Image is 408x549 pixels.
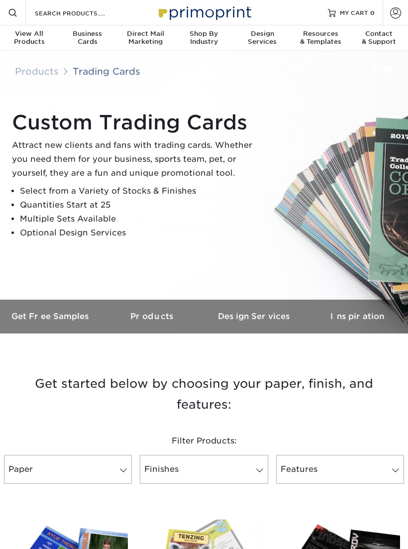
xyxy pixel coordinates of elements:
img: Primoprint [154,1,254,23]
span: Business [58,30,116,38]
li: Optional Design Services [20,226,261,240]
a: Shop ByIndustry [175,25,233,52]
a: Products [102,300,204,333]
a: Trading Cards [73,66,140,77]
span: Contact [350,30,408,38]
div: Industry [175,30,233,46]
li: Select from a Variety of Stocks & Finishes [20,184,261,198]
a: BusinessCards [58,25,116,52]
a: Design Services [204,300,306,333]
div: Marketing [116,30,175,46]
input: SEARCH PRODUCTS..... [34,7,131,19]
span: Shop By [175,30,233,38]
a: Inspiration [306,300,408,333]
div: & Templates [292,30,350,46]
a: DesignServices [233,25,292,52]
a: Direct MailMarketing [116,25,175,52]
p: Attract new clients and fans with trading cards. Whether you need them for your business, sports ... [12,138,261,180]
h3: Get started below by choosing your paper, finish, and features: [7,369,401,415]
a: Contact& Support [350,25,408,52]
li: Multiple Sets Available [20,212,261,226]
span: 0 [370,9,375,16]
span: Design [233,30,292,38]
a: Finishes [140,455,268,484]
a: Paper [4,455,132,484]
h3: Products [102,312,204,321]
div: Cards [58,30,116,46]
li: Quantities Start at 25 [20,198,261,212]
a: Products [15,66,59,77]
span: Direct Mail [116,30,175,38]
a: Resources& Templates [292,25,350,52]
h3: Design Services [204,312,306,321]
h3: Inspiration [306,312,408,321]
span: MY CART [340,8,368,17]
a: Features [276,455,404,484]
div: Services [233,30,292,46]
h1: Custom Trading Cards [12,110,261,134]
div: & Support [350,30,408,46]
span: Resources [292,30,350,38]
